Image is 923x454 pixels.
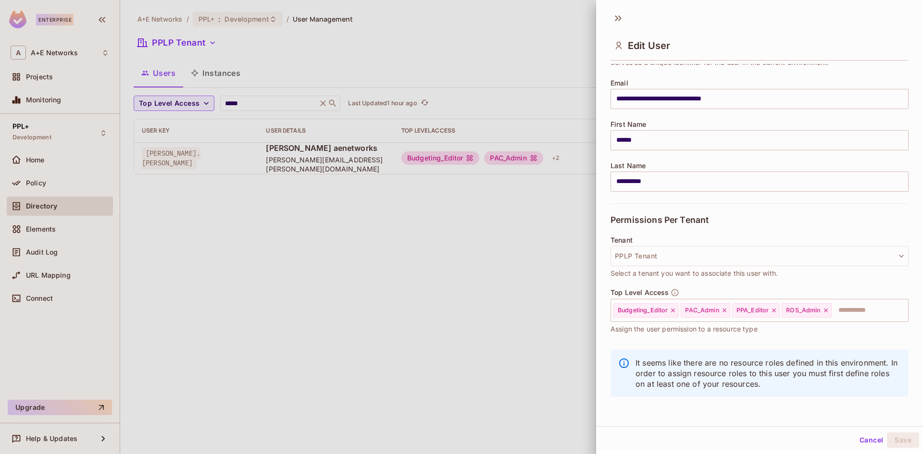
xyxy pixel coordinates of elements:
span: Email [611,79,628,87]
span: Select a tenant you want to associate this user with. [611,268,778,279]
div: PPA_Editor [732,303,780,318]
span: Edit User [628,40,670,51]
button: Save [887,432,919,448]
p: It seems like there are no resource roles defined in this environment. In order to assign resourc... [636,357,901,389]
span: Last Name [611,162,646,170]
span: PPA_Editor [736,307,769,314]
span: Assign the user permission to a resource type [611,324,758,334]
div: ROS_Admin [782,303,831,318]
span: Budgeting_Editor [618,307,668,314]
div: PAC_Admin [681,303,730,318]
span: PAC_Admin [685,307,719,314]
div: Budgeting_Editor [613,303,679,318]
span: First Name [611,121,647,128]
button: Open [903,309,905,311]
button: Cancel [856,432,887,448]
span: Top Level Access [611,289,669,296]
button: PPLP Tenant [611,246,909,266]
span: Tenant [611,236,633,244]
span: ROS_Admin [786,307,820,314]
span: Permissions Per Tenant [611,215,709,225]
